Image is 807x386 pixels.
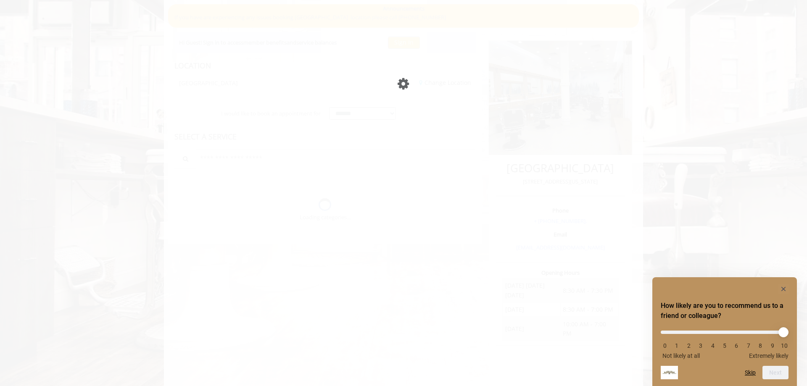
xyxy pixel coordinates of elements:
[756,342,765,349] li: 8
[661,342,669,349] li: 0
[672,342,681,349] li: 1
[661,284,789,379] div: How likely are you to recommend us to a friend or colleague? Select an option from 0 to 10, with ...
[745,369,756,376] button: Skip
[709,342,717,349] li: 4
[762,366,789,379] button: Next question
[778,284,789,294] button: Hide survey
[661,324,789,359] div: How likely are you to recommend us to a friend or colleague? Select an option from 0 to 10, with ...
[768,342,777,349] li: 9
[732,342,741,349] li: 6
[661,301,789,321] h2: How likely are you to recommend us to a friend or colleague? Select an option from 0 to 10, with ...
[749,352,789,359] span: Extremely likely
[685,342,693,349] li: 2
[744,342,753,349] li: 7
[662,352,700,359] span: Not likely at all
[696,342,705,349] li: 3
[720,342,729,349] li: 5
[780,342,789,349] li: 10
